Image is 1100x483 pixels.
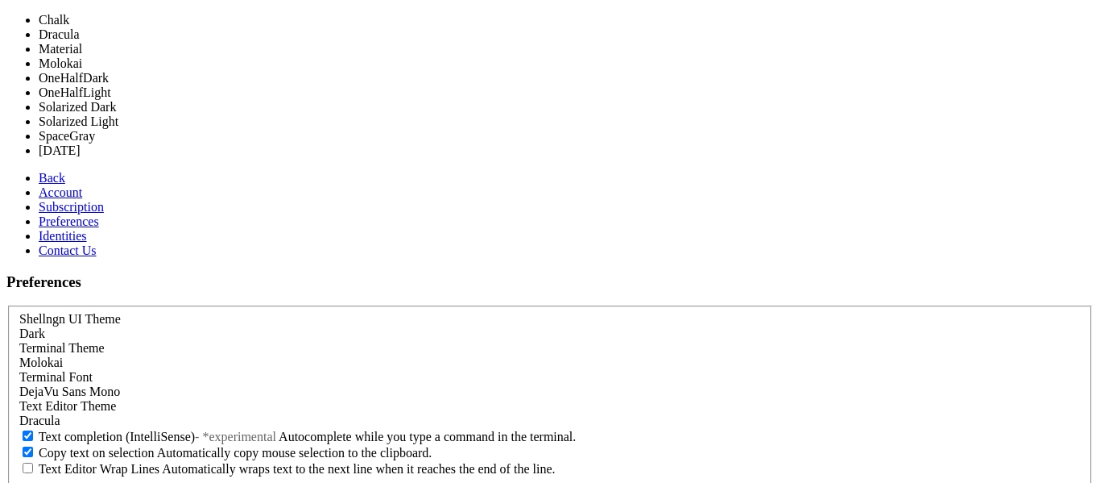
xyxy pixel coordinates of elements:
[39,244,97,257] a: Contact Us
[39,129,409,144] li: SpaceGray
[279,430,576,443] span: Autocomplete while you type a command in the terminal.
[162,462,555,476] span: Automatically wraps text to the next line when it reaches the end of the line.
[39,100,409,115] li: Solarized Dark
[39,71,409,85] li: OneHalfDark
[195,430,276,443] span: - *experimental
[19,385,1081,399] div: DejaVu Sans Mono
[39,115,409,129] li: Solarized Light
[39,27,409,42] li: Dracula
[39,56,409,71] li: Molokai
[39,214,99,228] a: Preferences
[19,327,45,340] span: Dark
[19,356,1081,370] div: Molokai
[19,327,1081,341] div: Dark
[19,341,105,355] label: Terminal Theme
[19,356,63,369] span: Molokai
[23,447,33,457] input: Copy text on selection Automatically copy mouse selection to the clipboard.
[39,144,409,158] li: [DATE]
[19,414,60,427] span: Dracula
[23,463,33,473] input: Text Editor Wrap Lines Automatically wraps text to the next line when it reaches the end of the l...
[39,446,155,460] span: Copy text on selection
[39,229,87,243] a: Identities
[19,399,116,413] label: Text Editor Theme
[19,370,93,384] label: Terminal Font
[39,13,409,27] li: Chalk
[39,200,104,214] a: Subscription
[39,430,195,443] span: Text completion (IntelliSense)
[39,171,65,185] a: Back
[39,42,409,56] li: Material
[157,446,432,460] span: Automatically copy mouse selection to the clipboard.
[19,385,120,398] span: DejaVu Sans Mono
[19,312,121,326] label: Shellngn UI Theme
[39,185,82,199] a: Account
[19,414,1081,428] div: Dracula
[39,85,409,100] li: OneHalfLight
[6,273,1094,291] h3: Preferences
[39,462,159,476] span: Text Editor Wrap Lines
[23,431,33,441] input: Text completion (IntelliSense)- *experimental Autocomplete while you type a command in the terminal.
